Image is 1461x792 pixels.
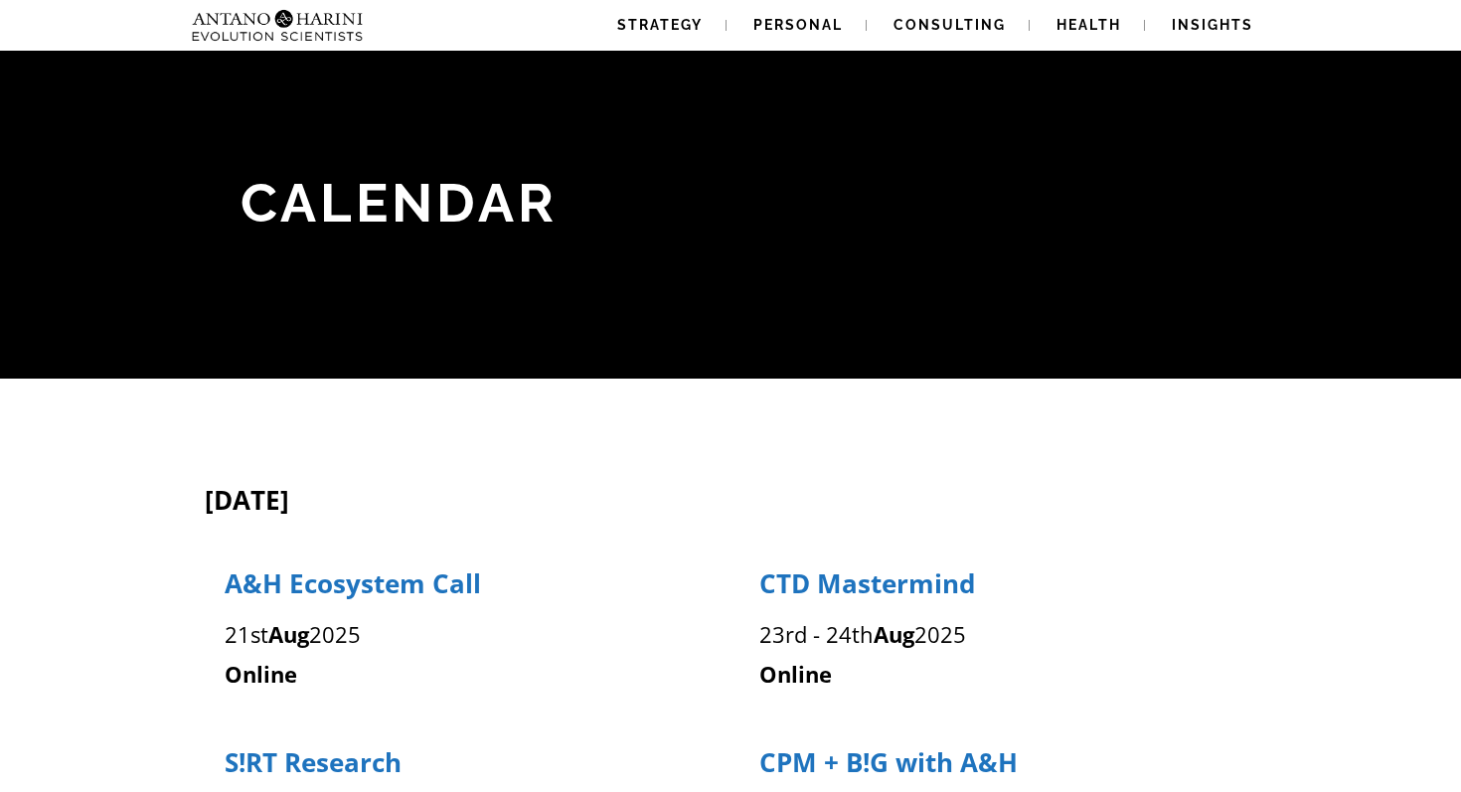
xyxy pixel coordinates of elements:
span: Personal [753,17,843,33]
p: 23rd - 24th 2025 [759,615,1237,655]
span: CPM + B!G with A&H [759,744,1018,780]
p: 21st 2025 [225,615,703,655]
strong: Aug [874,619,914,649]
span: [DATE] [205,482,289,518]
strong: Online [759,659,832,689]
span: Health [1056,17,1121,33]
span: S!RT Research [225,744,402,780]
span: Strategy [617,17,703,33]
span: Calendar [241,171,558,235]
strong: Online [225,659,297,689]
span: Insights [1172,17,1253,33]
span: CTD Mastermind [759,565,975,601]
strong: Aug [268,619,309,649]
span: Consulting [893,17,1006,33]
span: A&H Ecosystem Call [225,565,481,601]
